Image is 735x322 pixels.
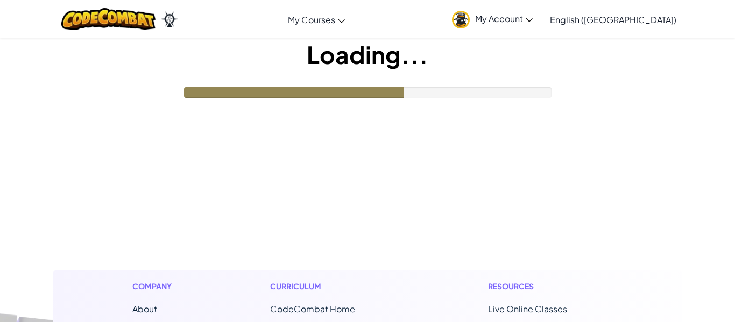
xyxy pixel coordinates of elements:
h1: Curriculum [270,281,400,292]
span: CodeCombat Home [270,303,355,314]
img: avatar [452,11,470,28]
a: My Account [447,2,538,36]
a: Live Online Classes [488,303,567,314]
span: My Account [475,13,533,24]
img: CodeCombat logo [61,8,156,30]
a: English ([GEOGRAPHIC_DATA]) [545,5,682,34]
h1: Company [132,281,182,292]
span: English ([GEOGRAPHIC_DATA]) [550,14,676,25]
h1: Resources [488,281,603,292]
img: Ozaria [161,11,178,27]
span: My Courses [288,14,335,25]
a: My Courses [282,5,350,34]
a: About [132,303,157,314]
